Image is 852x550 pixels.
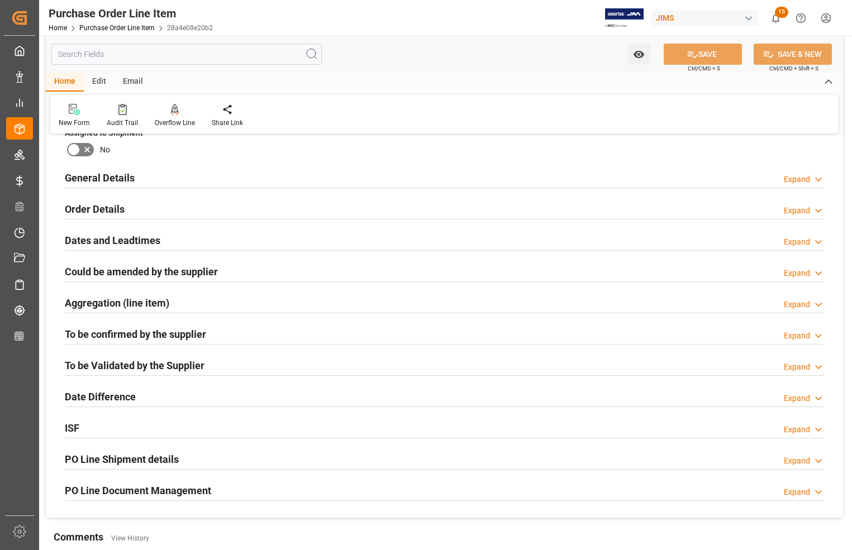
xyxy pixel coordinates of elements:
a: Home [49,24,67,32]
button: JIMS [651,7,763,28]
div: Audit Trail [107,118,138,128]
div: Expand [784,330,810,342]
div: Expand [784,267,810,279]
h2: General Details [65,170,135,185]
div: Expand [784,299,810,310]
div: Edit [84,73,115,92]
h2: Date Difference [65,389,136,404]
div: Share Link [212,118,243,128]
h2: PO Line Shipment details [65,452,179,467]
div: Overflow Line [155,118,195,128]
h2: ISF [65,420,79,436]
button: show 15 new notifications [763,6,788,31]
div: Expand [784,174,810,185]
h2: Could be amended by the supplier [65,264,218,279]
div: Email [115,73,151,92]
div: Expand [784,486,810,498]
h2: Aggregation (line item) [65,295,169,310]
span: Ctrl/CMD + Shift + S [769,64,818,73]
a: View History [111,534,149,542]
button: Help Center [788,6,813,31]
button: SAVE [664,44,742,65]
span: Ctrl/CMD + S [688,64,720,73]
div: JIMS [651,10,759,26]
div: Home [46,73,84,92]
span: 15 [775,7,788,18]
button: SAVE & NEW [754,44,832,65]
div: Expand [784,393,810,404]
div: Expand [784,236,810,248]
div: Expand [784,455,810,467]
h2: PO Line Document Management [65,483,211,498]
h2: To be Validated by the Supplier [65,358,204,373]
div: Expand [784,361,810,373]
button: open menu [627,44,650,65]
h2: Comments [54,529,103,544]
img: Exertis%20JAM%20-%20Email%20Logo.jpg_1722504956.jpg [605,8,644,28]
span: No [100,144,110,156]
div: New Form [59,118,90,128]
a: Purchase Order Line Item [79,24,155,32]
input: Search Fields [51,44,322,65]
h2: Order Details [65,202,125,217]
h2: To be confirmed by the supplier [65,327,206,342]
div: Expand [784,205,810,217]
div: Purchase Order Line Item [49,5,213,22]
div: Expand [784,424,810,436]
h2: Dates and Leadtimes [65,233,160,248]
